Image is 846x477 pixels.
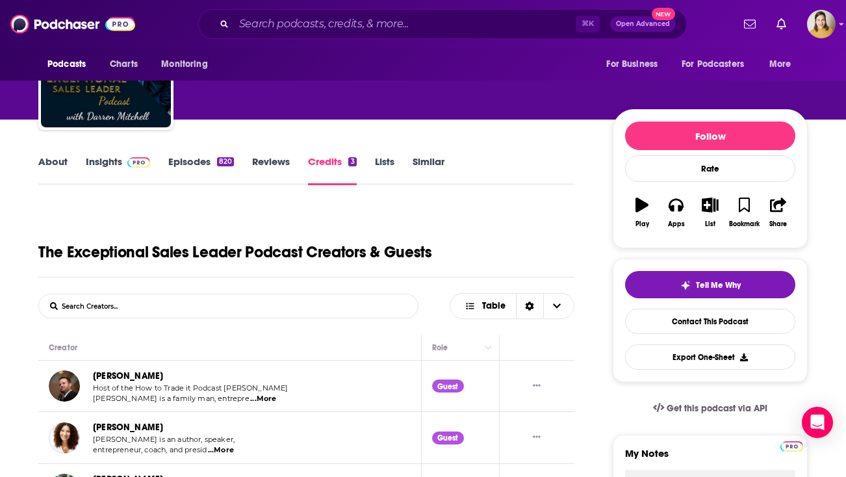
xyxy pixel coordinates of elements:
[38,155,68,185] a: About
[110,55,138,73] span: Charts
[705,220,715,228] div: List
[625,189,659,236] button: Play
[610,16,676,32] button: Open AdvancedNew
[807,10,836,38] img: User Profile
[625,344,795,370] button: Export One-Sheet
[308,155,356,185] a: Credits3
[375,155,394,185] a: Lists
[198,9,687,39] div: Search podcasts, credits, & more...
[101,52,146,77] a: Charts
[481,340,496,355] button: Column Actions
[693,189,727,236] button: List
[680,280,691,290] img: tell me why sparkle
[625,271,795,298] button: tell me why sparkleTell Me Why
[413,155,444,185] a: Similar
[252,155,290,185] a: Reviews
[528,380,546,393] button: Show More Button
[450,293,574,319] button: Choose View
[739,13,761,35] a: Show notifications dropdown
[38,52,103,77] button: open menu
[771,13,791,35] a: Show notifications dropdown
[528,431,546,445] button: Show More Button
[625,309,795,334] a: Contact This Podcast
[127,157,150,168] img: Podchaser Pro
[659,189,693,236] button: Apps
[762,189,795,236] button: Share
[625,447,795,470] label: My Notes
[86,155,150,185] a: InsightsPodchaser Pro
[673,52,763,77] button: open menu
[250,394,276,404] span: ...More
[696,280,741,290] span: Tell Me Why
[769,55,791,73] span: More
[93,370,163,381] a: [PERSON_NAME]
[625,155,795,182] div: Rate
[807,10,836,38] span: Logged in as rebecca77781
[769,220,787,228] div: Share
[652,8,675,20] span: New
[152,52,224,77] button: open menu
[93,445,207,454] span: entrepreneur, coach, and presid
[668,220,685,228] div: Apps
[49,340,77,355] div: Creator
[208,445,234,456] span: ...More
[10,12,135,36] img: Podchaser - Follow, Share and Rate Podcasts
[802,407,833,438] div: Open Intercom Messenger
[217,157,234,166] div: 820
[93,383,288,393] span: Host of the How to Trade it Podcast [PERSON_NAME]
[47,55,86,73] span: Podcasts
[643,393,778,424] a: Get this podcast via API
[635,220,649,228] div: Play
[49,370,80,402] img: Casey Stubbs
[597,52,674,77] button: open menu
[168,155,234,185] a: Episodes820
[38,242,432,262] h1: The Exceptional Sales Leader Podcast Creators & Guests
[780,441,803,452] img: Podchaser Pro
[616,21,670,27] span: Open Advanced
[727,189,761,236] button: Bookmark
[606,55,658,73] span: For Business
[432,380,464,393] div: Guest
[625,122,795,150] button: Follow
[760,52,808,77] button: open menu
[667,403,767,414] span: Get this podcast via API
[348,157,356,166] div: 3
[432,340,450,355] div: Role
[482,302,506,311] span: Table
[516,294,543,318] div: Sort Direction
[682,55,744,73] span: For Podcasters
[780,439,803,452] a: Pro website
[432,432,464,445] div: Guest
[161,55,207,73] span: Monitoring
[93,394,250,403] span: [PERSON_NAME] is a family man, entrepre
[93,422,163,433] a: [PERSON_NAME]
[234,14,576,34] input: Search podcasts, credits, & more...
[576,16,600,32] span: ⌘ K
[807,10,836,38] button: Show profile menu
[93,435,235,444] span: [PERSON_NAME] is an author, speaker,
[49,422,80,454] img: Kim Ades
[729,220,760,228] div: Bookmark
